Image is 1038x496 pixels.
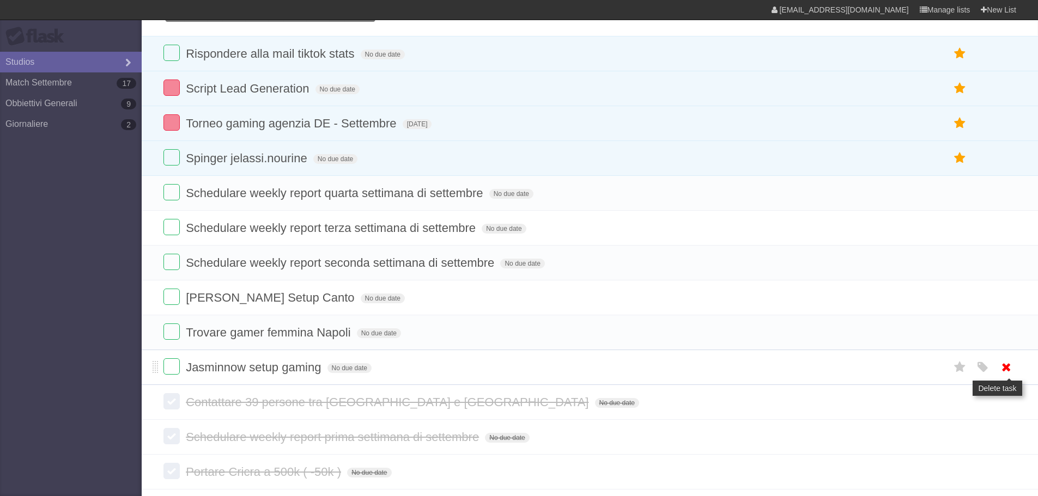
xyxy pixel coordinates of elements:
span: No due date [361,50,405,59]
label: Star task [950,149,970,167]
span: Schedulare weekly report quarta settimana di settembre [186,186,485,200]
span: Script Lead Generation [186,82,312,95]
label: Done [163,254,180,270]
span: No due date [347,468,391,477]
label: Done [163,79,180,96]
span: No due date [315,84,360,94]
label: Done [163,289,180,305]
span: No due date [357,328,401,338]
label: Done [163,184,180,200]
span: Torneo gaming agenzia DE - Settembre [186,117,399,130]
label: Star task [950,79,970,97]
span: No due date [313,154,357,164]
b: 17 [117,78,136,89]
label: Done [163,45,180,61]
label: Done [163,358,180,375]
span: No due date [327,363,372,373]
div: Flask [5,27,71,46]
label: Star task [950,114,970,132]
span: Portare Cricra a 500k ( -50k ) [186,465,344,479]
span: [PERSON_NAME] Setup Canto [186,291,357,304]
span: No due date [361,293,405,303]
span: No due date [489,189,533,199]
span: No due date [500,259,544,268]
span: Jasminnow setup gaming [186,360,324,374]
span: Schedulare weekly report seconda settimana di settembre [186,256,497,270]
label: Done [163,463,180,479]
label: Done [163,149,180,166]
span: No due date [595,398,639,408]
label: Done [163,114,180,131]
span: Rispondere alla mail tiktok stats [186,47,357,60]
b: 2 [121,119,136,130]
span: Trovare gamer femmina Napoli [186,326,353,339]
label: Star task [950,45,970,63]
span: No due date [485,433,529,443]
span: [DATE] [403,119,432,129]
span: Schedulare weekly report terza settimana di settembre [186,221,478,235]
span: Schedulare weekly report prima settimana di settembre [186,430,482,444]
label: Done [163,323,180,340]
b: 9 [121,99,136,109]
span: Contattare 39 persone tra [GEOGRAPHIC_DATA] e [GEOGRAPHIC_DATA] [186,395,591,409]
label: Star task [950,358,970,376]
label: Done [163,219,180,235]
span: Spinger jelassi.nourine [186,151,310,165]
label: Done [163,428,180,444]
label: Done [163,393,180,409]
span: No due date [482,224,526,234]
